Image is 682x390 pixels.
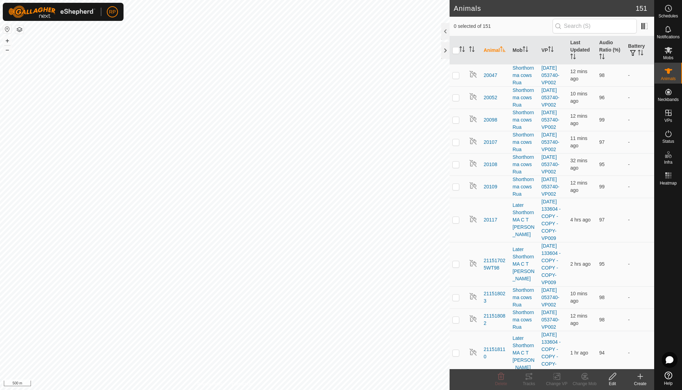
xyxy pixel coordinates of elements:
th: Audio Ratio (%) [596,36,625,64]
td: - [625,131,654,153]
span: 20052 [484,94,497,101]
span: Infra [664,160,672,164]
div: Create [626,381,654,387]
span: Neckbands [658,97,679,102]
th: Battery [625,36,654,64]
p-sorticon: Activate to sort [459,47,465,53]
a: [DATE] 053740-VP002 [541,110,559,130]
div: Later Shorthorn MA C T [PERSON_NAME] [513,202,536,238]
td: - [625,86,654,109]
div: Later Shorthorn MA C T [PERSON_NAME] [513,335,536,371]
span: 97 [599,217,605,223]
img: returning off [469,115,477,123]
span: 20108 [484,161,497,168]
a: [DATE] 053740-VP002 [541,310,559,330]
a: Contact Us [232,381,252,387]
a: [DATE] 133604 - COPY - COPY - COPY-VP009 [541,243,561,285]
a: Help [655,369,682,388]
span: 98 [599,295,605,300]
img: returning off [469,292,477,301]
p-sorticon: Activate to sort [500,47,506,53]
button: – [3,46,11,54]
a: [DATE] 053740-VP002 [541,132,559,152]
div: Shorthorn ma cows Rua [513,131,536,153]
span: 25 Aug 2025 at 4:45 AM [570,350,588,356]
button: Reset Map [3,25,11,33]
div: Shorthorn ma cows Rua [513,109,536,131]
button: + [3,37,11,45]
span: 25 Aug 2025 at 5:45 AM [570,91,587,104]
td: - [625,153,654,175]
p-sorticon: Activate to sort [523,47,528,53]
a: [DATE] 133604 - COPY - COPY - COPY-VP009 [541,199,561,241]
span: 211518110 [484,346,507,360]
span: 211518023 [484,290,507,305]
a: [DATE] 053740-VP002 [541,287,559,307]
td: - [625,286,654,309]
p-sorticon: Activate to sort [599,55,605,60]
input: Search (S) [553,19,637,33]
span: Delete [495,381,507,386]
img: returning off [469,159,477,167]
a: Privacy Policy [197,381,223,387]
span: RP [109,8,116,16]
a: [DATE] 053740-VP002 [541,65,559,85]
td: - [625,242,654,286]
span: 96 [599,95,605,100]
span: 94 [599,350,605,356]
img: Gallagher Logo [8,6,95,18]
span: 211517025WT98 [484,257,507,272]
td: - [625,175,654,198]
span: 25 Aug 2025 at 5:44 AM [570,69,587,81]
div: Shorthorn ma cows Rua [513,287,536,309]
th: VP [539,36,568,64]
img: returning off [469,137,477,145]
span: 25 Aug 2025 at 5:44 AM [570,313,587,326]
span: 0 selected of 151 [454,23,553,30]
img: returning off [469,314,477,323]
span: Notifications [657,35,680,39]
td: - [625,109,654,131]
a: [DATE] 133604 - COPY - COPY - COPY-VP009 [541,332,561,374]
img: returning off [469,215,477,223]
p-sorticon: Activate to sort [638,51,643,56]
a: [DATE] 053740-VP002 [541,154,559,174]
span: 25 Aug 2025 at 5:43 AM [570,113,587,126]
span: Mobs [663,56,673,60]
img: returning off [469,181,477,190]
p-sorticon: Activate to sort [469,47,475,53]
span: 25 Aug 2025 at 3:24 AM [570,261,590,267]
span: 97 [599,139,605,145]
button: Map Layers [15,25,24,34]
div: Shorthorn ma cows Rua [513,176,536,198]
span: 20098 [484,116,497,124]
span: VPs [664,118,672,123]
h2: Animals [454,4,636,13]
p-sorticon: Activate to sort [570,55,576,60]
span: 95 [599,162,605,167]
span: 99 [599,184,605,189]
div: Shorthorn ma cows Rua [513,64,536,86]
span: 20107 [484,139,497,146]
span: 25 Aug 2025 at 5:24 AM [570,158,587,171]
span: Animals [661,77,676,81]
div: Change Mob [571,381,598,387]
span: 25 Aug 2025 at 5:44 AM [570,180,587,193]
th: Mob [510,36,539,64]
div: Change VP [543,381,571,387]
td: - [625,64,654,86]
div: Shorthorn ma cows Rua [513,154,536,175]
img: returning off [469,348,477,356]
a: [DATE] 053740-VP002 [541,87,559,108]
a: [DATE] 053740-VP002 [541,177,559,197]
div: Shorthorn ma cows Rua [513,87,536,109]
span: Schedules [658,14,678,18]
img: returning off [469,92,477,101]
span: 20047 [484,72,497,79]
span: 25 Aug 2025 at 5:45 AM [570,291,587,304]
div: Tracks [515,381,543,387]
img: returning off [469,70,477,78]
th: Last Updated [568,36,596,64]
p-sorticon: Activate to sort [548,47,554,53]
span: 99 [599,117,605,123]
